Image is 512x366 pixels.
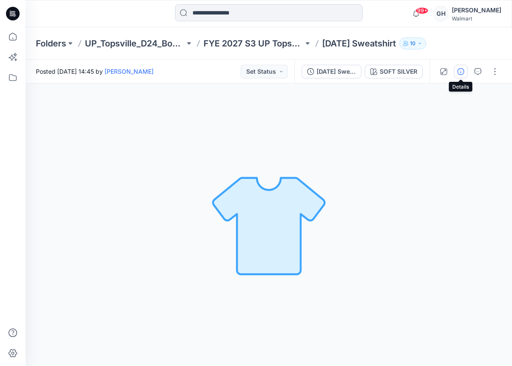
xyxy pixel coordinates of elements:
[322,37,396,49] p: [DATE] Sweatshirt
[380,67,417,76] div: SOFT SILVER
[105,68,154,75] a: [PERSON_NAME]
[433,6,448,21] div: GH
[454,65,468,78] button: Details
[85,37,185,49] a: UP_Topsville_D24_Boys_Seasonal Events
[416,7,428,14] span: 99+
[410,39,416,48] p: 10
[399,37,426,49] button: 10
[36,37,66,49] a: Folders
[36,67,154,76] span: Posted [DATE] 14:45 by
[204,37,303,49] a: FYE 2027 S3 UP Topsville D24 Boys Seasonal
[209,165,329,285] img: No Outline
[317,67,356,76] div: [DATE] Sweatshirt
[302,65,361,78] button: [DATE] Sweatshirt
[452,15,501,22] div: Walmart
[452,5,501,15] div: [PERSON_NAME]
[365,65,423,78] button: SOFT SILVER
